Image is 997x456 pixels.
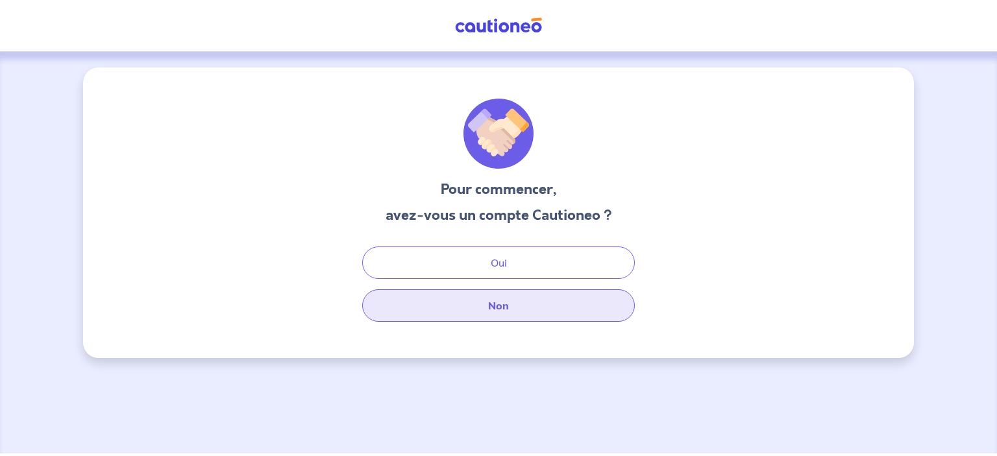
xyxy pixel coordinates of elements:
button: Oui [362,246,635,279]
img: illu_welcome.svg [463,99,534,169]
img: Cautioneo [450,18,547,34]
h3: Pour commencer, [386,179,612,200]
h3: avez-vous un compte Cautioneo ? [386,205,612,226]
button: Non [362,289,635,322]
